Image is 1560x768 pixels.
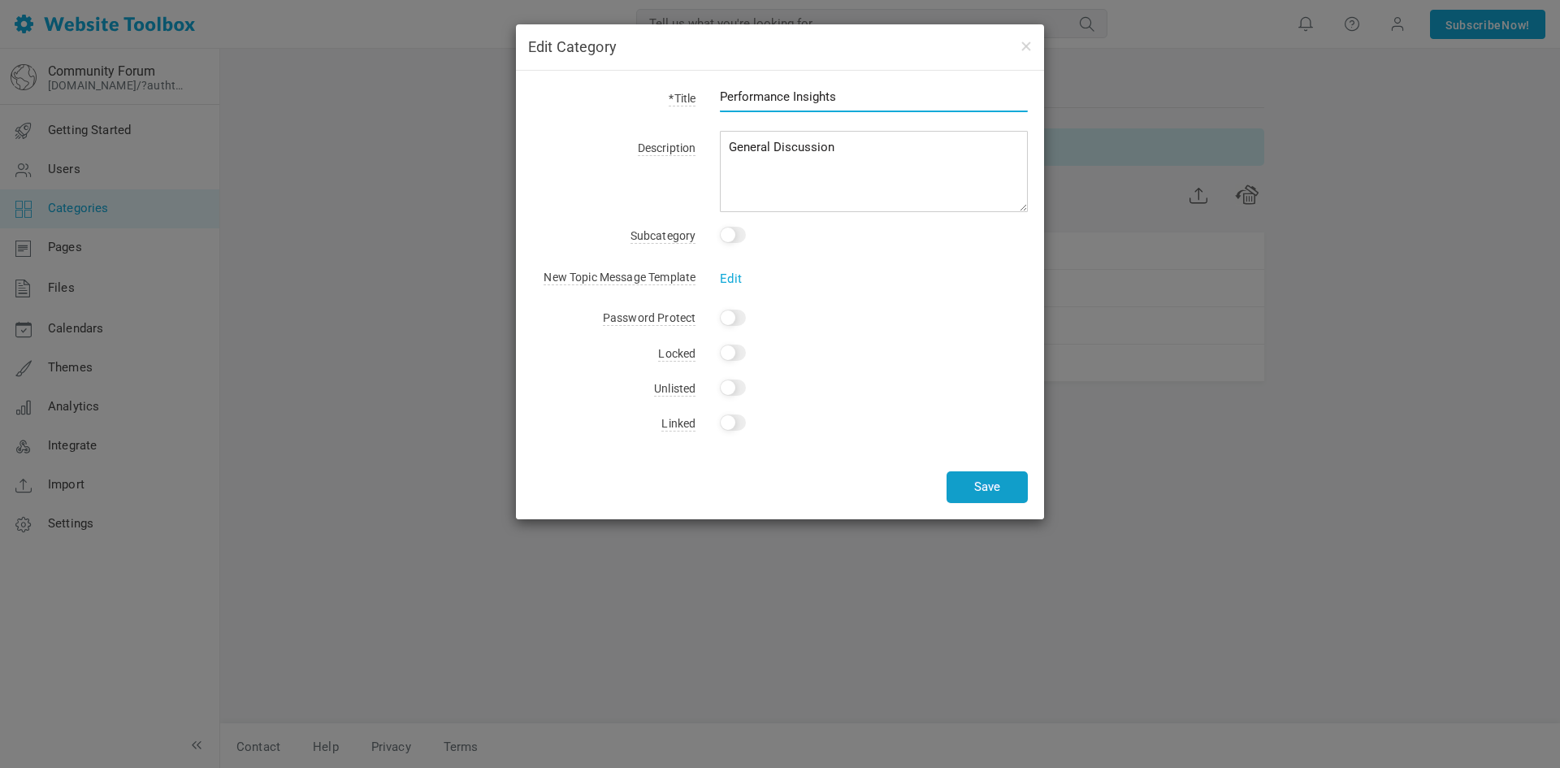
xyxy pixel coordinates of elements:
[654,382,695,397] span: Unlisted
[638,141,696,156] span: Description
[720,271,742,286] a: Edit
[661,417,695,432] span: Linked
[947,471,1028,503] button: Save
[658,347,695,362] span: Locked
[603,311,695,326] span: Password Protect
[630,229,696,244] span: Subcategory
[669,92,695,106] span: *Title
[528,37,1032,58] h4: Edit Category
[720,131,1028,212] textarea: General Discussion
[544,271,695,285] span: New Topic Message Template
